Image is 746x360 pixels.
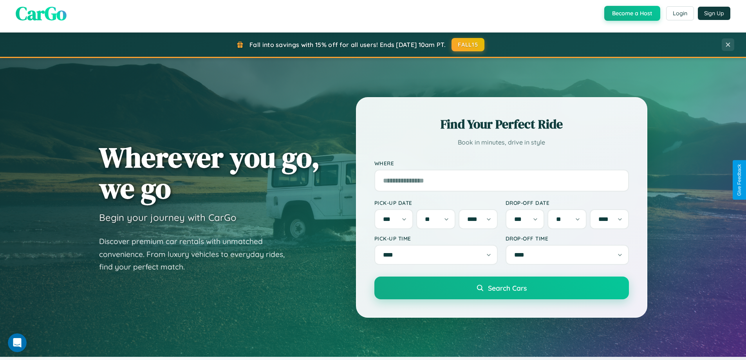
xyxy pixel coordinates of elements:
h2: Find Your Perfect Ride [374,116,629,133]
button: Become a Host [604,6,660,21]
button: FALL15 [452,38,484,51]
h1: Wherever you go, we go [99,142,320,204]
label: Drop-off Time [506,235,629,242]
button: Sign Up [698,7,730,20]
span: Fall into savings with 15% off for all users! Ends [DATE] 10am PT. [249,41,446,49]
label: Where [374,160,629,166]
iframe: Intercom live chat [8,333,27,352]
p: Book in minutes, drive in style [374,137,629,148]
p: Discover premium car rentals with unmatched convenience. From luxury vehicles to everyday rides, ... [99,235,295,273]
label: Pick-up Date [374,199,498,206]
button: Login [666,6,694,20]
label: Drop-off Date [506,199,629,206]
div: Give Feedback [737,164,742,196]
h3: Begin your journey with CarGo [99,212,237,223]
button: Search Cars [374,277,629,299]
span: CarGo [16,0,67,26]
label: Pick-up Time [374,235,498,242]
span: Search Cars [488,284,527,292]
